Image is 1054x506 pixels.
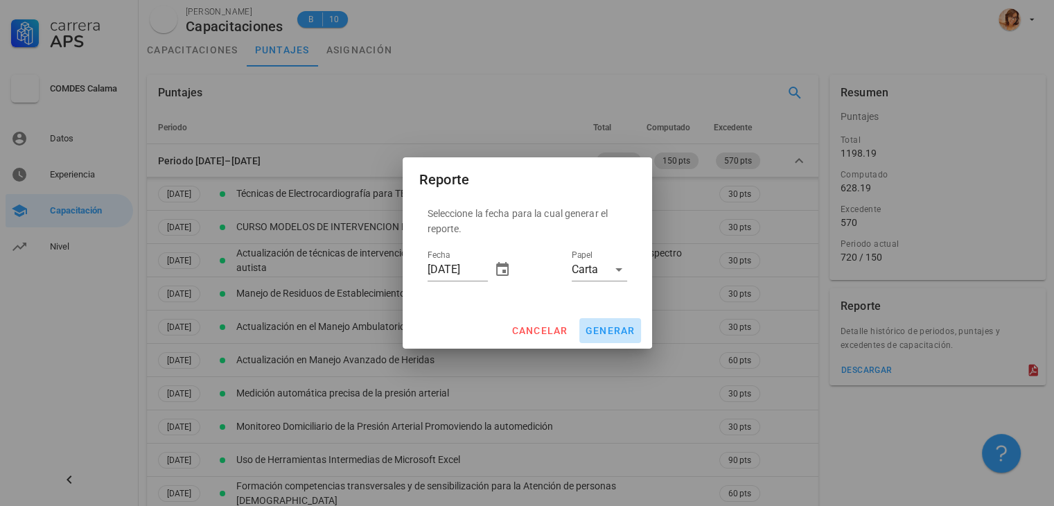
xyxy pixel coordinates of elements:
[572,263,598,276] div: Carta
[572,259,627,281] div: PapelCarta
[419,168,470,191] div: Reporte
[428,206,627,236] p: Seleccione la fecha para la cual generar el reporte.
[572,250,592,261] label: Papel
[505,318,573,343] button: cancelar
[511,325,568,336] span: cancelar
[428,250,450,261] label: Fecha
[579,318,641,343] button: generar
[585,325,635,336] span: generar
